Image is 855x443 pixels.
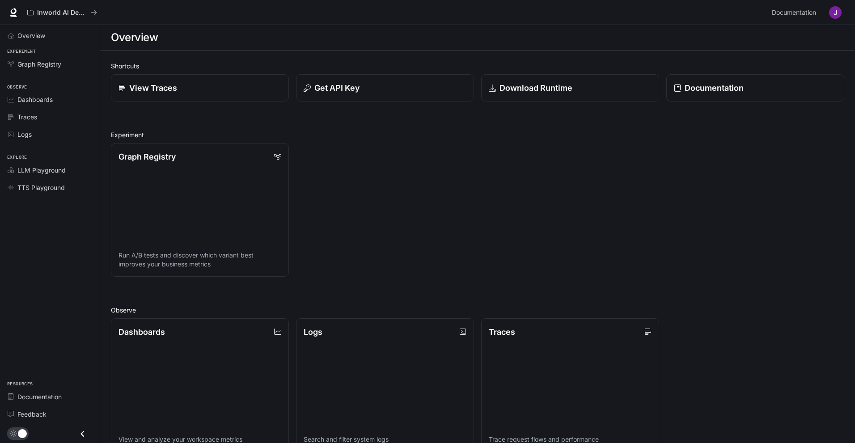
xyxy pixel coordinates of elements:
span: Logs [17,130,32,139]
button: Get API Key [296,74,474,101]
a: Graph RegistryRun A/B tests and discover which variant best improves your business metrics [111,143,289,277]
a: Dashboards [4,92,96,107]
span: Feedback [17,409,47,419]
button: All workspaces [23,4,101,21]
p: Download Runtime [499,82,572,94]
a: Graph Registry [4,56,96,72]
p: View Traces [129,82,177,94]
p: Traces [489,326,515,338]
a: Documentation [4,389,96,405]
p: Logs [304,326,322,338]
a: TTS Playground [4,180,96,195]
span: Dashboards [17,95,53,104]
p: Graph Registry [119,151,176,163]
span: Dark mode toggle [18,428,27,438]
p: Inworld AI Demos [37,9,87,17]
a: View Traces [111,74,289,101]
a: Documentation [768,4,823,21]
p: Get API Key [314,82,360,94]
h2: Observe [111,305,844,315]
img: User avatar [829,6,842,19]
button: User avatar [826,4,844,21]
a: Feedback [4,406,96,422]
a: Download Runtime [481,74,659,101]
span: LLM Playground [17,165,66,175]
p: Dashboards [119,326,165,338]
span: Documentation [17,392,62,401]
span: Traces [17,112,37,122]
a: Documentation [666,74,844,101]
a: LLM Playground [4,162,96,178]
button: Close drawer [72,425,93,443]
span: Graph Registry [17,59,61,69]
p: Documentation [685,82,744,94]
h2: Experiment [111,130,844,139]
h2: Shortcuts [111,61,844,71]
a: Traces [4,109,96,125]
span: Overview [17,31,45,40]
a: Overview [4,28,96,43]
a: Logs [4,127,96,142]
h1: Overview [111,29,158,46]
span: TTS Playground [17,183,65,192]
span: Documentation [772,7,816,18]
p: Run A/B tests and discover which variant best improves your business metrics [119,251,281,269]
